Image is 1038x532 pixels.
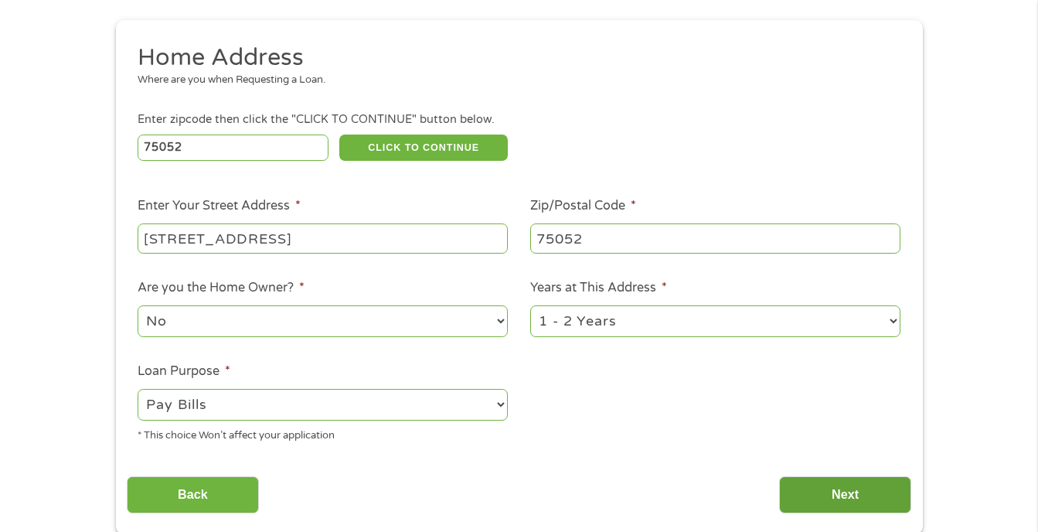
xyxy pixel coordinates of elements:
[779,476,911,514] input: Next
[138,223,508,253] input: 1 Main Street
[138,43,889,73] h2: Home Address
[138,73,889,88] div: Where are you when Requesting a Loan.
[530,198,636,214] label: Zip/Postal Code
[127,476,259,514] input: Back
[138,198,301,214] label: Enter Your Street Address
[339,135,508,161] button: CLICK TO CONTINUE
[138,423,508,444] div: * This choice Won’t affect your application
[138,280,305,296] label: Are you the Home Owner?
[138,363,230,380] label: Loan Purpose
[138,135,328,161] input: Enter Zipcode (e.g 01510)
[138,111,900,128] div: Enter zipcode then click the "CLICK TO CONTINUE" button below.
[530,280,667,296] label: Years at This Address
